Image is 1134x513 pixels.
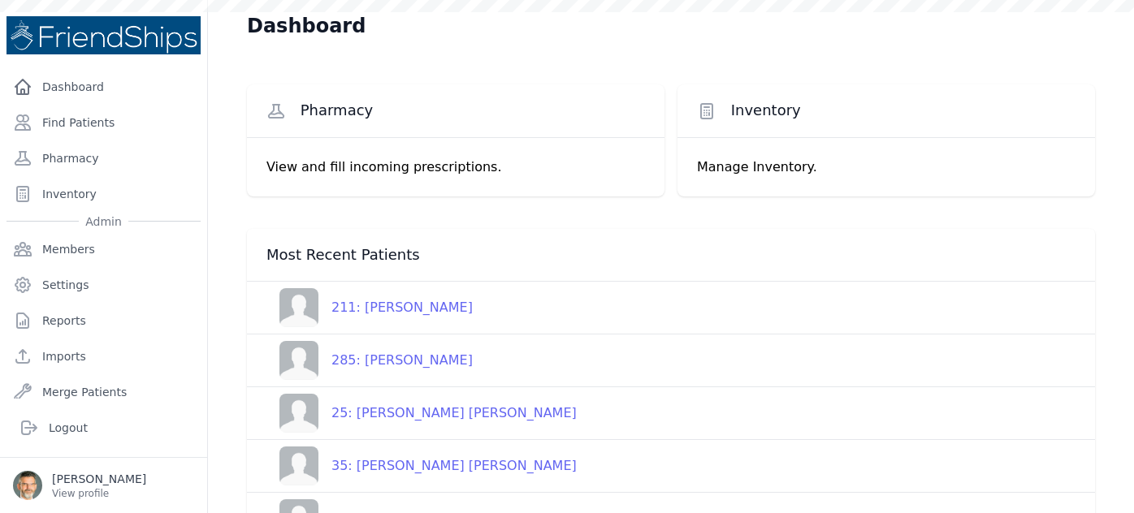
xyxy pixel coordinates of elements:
[6,304,201,337] a: Reports
[6,233,201,265] a: Members
[697,157,1076,177] p: Manage Inventory.
[13,471,194,500] a: [PERSON_NAME] View profile
[266,446,577,485] a: 35: [PERSON_NAME] [PERSON_NAME]
[6,269,201,301] a: Settings
[13,412,194,444] a: Logout
[279,288,318,327] img: person-242608b1a05df3501eefc295dc1bc67a.jpg
[266,394,577,433] a: 25: [PERSON_NAME] [PERSON_NAME]
[301,101,374,120] span: Pharmacy
[279,341,318,380] img: person-242608b1a05df3501eefc295dc1bc67a.jpg
[318,351,473,370] div: 285: [PERSON_NAME]
[52,487,146,500] p: View profile
[6,142,201,175] a: Pharmacy
[6,71,201,103] a: Dashboard
[6,16,201,54] img: Medical Missions EMR
[318,298,473,317] div: 211: [PERSON_NAME]
[279,446,318,485] img: person-242608b1a05df3501eefc295dc1bc67a.jpg
[266,341,473,380] a: 285: [PERSON_NAME]
[318,456,577,476] div: 35: [PERSON_NAME] [PERSON_NAME]
[6,178,201,210] a: Inventory
[247,84,664,196] a: Pharmacy View and fill incoming prescriptions.
[6,376,201,408] a: Merge Patients
[266,157,645,177] p: View and fill incoming prescriptions.
[79,213,128,230] span: Admin
[6,106,201,139] a: Find Patients
[318,403,577,423] div: 25: [PERSON_NAME] [PERSON_NAME]
[6,340,201,373] a: Imports
[731,101,801,120] span: Inventory
[266,245,420,265] span: Most Recent Patients
[52,471,146,487] p: [PERSON_NAME]
[266,288,473,327] a: 211: [PERSON_NAME]
[677,84,1095,196] a: Inventory Manage Inventory.
[279,394,318,433] img: person-242608b1a05df3501eefc295dc1bc67a.jpg
[247,13,366,39] h1: Dashboard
